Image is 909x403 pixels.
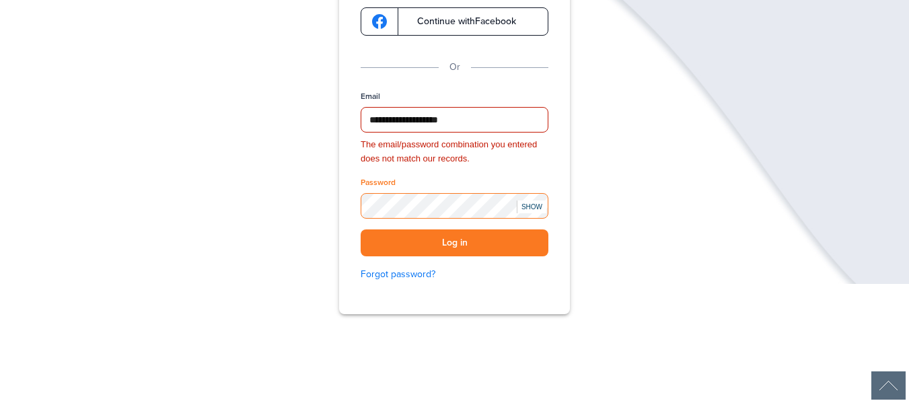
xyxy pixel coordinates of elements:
div: The email/password combination you entered does not match our records. [361,138,548,166]
button: Log in [361,229,548,257]
a: google-logoContinue withFacebook [361,7,548,36]
div: Scroll Back to Top [871,371,906,400]
img: google-logo [372,14,387,29]
input: Password [361,193,548,219]
a: Forgot password? [361,267,548,282]
div: SHOW [517,200,546,213]
span: Continue with Facebook [404,17,516,26]
img: Back to Top [871,371,906,400]
p: Or [449,60,460,75]
label: Email [361,91,380,102]
label: Password [361,177,396,188]
input: Email [361,107,548,133]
